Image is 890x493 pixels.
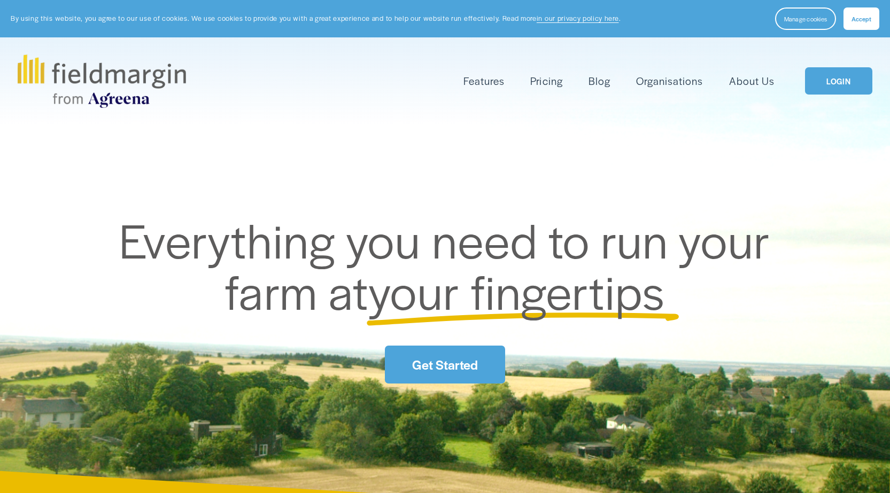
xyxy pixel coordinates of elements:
[636,72,703,90] a: Organisations
[119,206,781,324] span: Everything you need to run your farm at
[463,73,505,89] span: Features
[463,72,505,90] a: folder dropdown
[18,54,185,108] img: fieldmargin.com
[843,7,879,30] button: Accept
[852,14,871,23] span: Accept
[11,13,621,24] p: By using this website, you agree to our use of cookies. We use cookies to provide you with a grea...
[589,72,610,90] a: Blog
[784,14,827,23] span: Manage cookies
[385,346,505,384] a: Get Started
[729,72,775,90] a: About Us
[805,67,872,95] a: LOGIN
[530,72,562,90] a: Pricing
[537,13,619,23] a: in our privacy policy here
[775,7,836,30] button: Manage cookies
[368,257,665,324] span: your fingertips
